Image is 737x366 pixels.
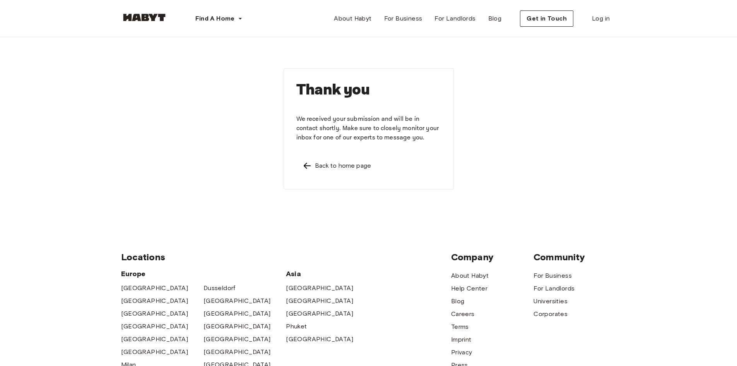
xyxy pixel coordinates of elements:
a: [GEOGRAPHIC_DATA] [286,296,353,306]
a: [GEOGRAPHIC_DATA] [121,284,188,293]
span: Locations [121,251,451,263]
a: Left pointing arrowBack to home page [296,155,441,177]
a: About Habyt [451,271,489,280]
a: [GEOGRAPHIC_DATA] [286,335,353,344]
a: Terms [451,322,469,332]
span: Europe [121,269,286,278]
button: Get in Touch [520,10,573,27]
a: For Business [378,11,429,26]
a: Help Center [451,284,487,293]
a: For Landlords [428,11,482,26]
a: Careers [451,309,475,319]
span: For Landlords [434,14,475,23]
div: Back to home page [315,161,371,170]
a: Imprint [451,335,472,344]
a: [GEOGRAPHIC_DATA] [203,322,271,331]
span: Asia [286,269,368,278]
a: [GEOGRAPHIC_DATA] [121,335,188,344]
span: Get in Touch [527,14,567,23]
a: Blog [451,297,465,306]
a: [GEOGRAPHIC_DATA] [203,309,271,318]
span: For Business [384,14,422,23]
p: We received your submission and will be in contact shortly. Make sure to closely monitor your inb... [296,115,441,143]
span: Log in [592,14,610,23]
span: Blog [488,14,502,23]
a: For Business [534,271,572,280]
a: Corporates [534,309,568,319]
a: About Habyt [328,11,378,26]
img: Habyt [121,14,168,21]
h1: Thank you [296,81,441,99]
a: For Landlords [534,284,575,293]
a: Dusseldorf [203,284,236,293]
a: Universities [534,297,568,306]
span: About Habyt [334,14,371,23]
span: Company [451,251,534,263]
img: Left pointing arrow [303,161,312,170]
a: [GEOGRAPHIC_DATA] [203,335,271,344]
a: [GEOGRAPHIC_DATA] [286,309,353,318]
span: Find A Home [195,14,235,23]
a: Log in [586,11,616,26]
a: [GEOGRAPHIC_DATA] [203,347,271,357]
a: [GEOGRAPHIC_DATA] [286,284,353,293]
button: Find A Home [189,11,249,26]
a: Phuket [286,322,307,331]
span: Community [534,251,616,263]
a: [GEOGRAPHIC_DATA] [121,347,188,357]
a: [GEOGRAPHIC_DATA] [121,296,188,306]
a: Privacy [451,348,472,357]
a: [GEOGRAPHIC_DATA] [203,296,271,306]
a: [GEOGRAPHIC_DATA] [121,322,188,331]
a: [GEOGRAPHIC_DATA] [121,309,188,318]
a: Blog [482,11,508,26]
